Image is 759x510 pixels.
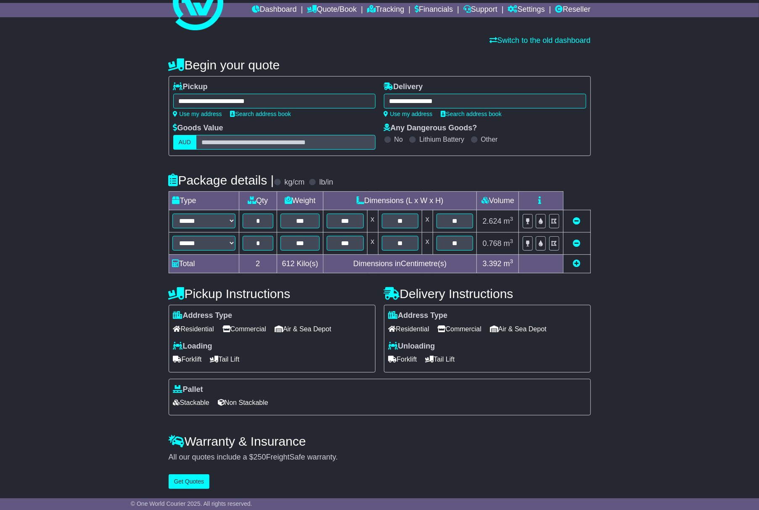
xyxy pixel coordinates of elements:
div: All our quotes include a $ FreightSafe warranty. [169,453,591,462]
a: Search address book [230,111,291,117]
a: Use my address [384,111,433,117]
label: Address Type [173,311,233,320]
td: x [367,233,378,255]
span: 612 [282,259,295,268]
label: Pallet [173,385,203,394]
h4: Pickup Instructions [169,287,376,301]
td: Total [169,255,239,273]
label: Other [481,135,498,143]
h4: Delivery Instructions [384,287,591,301]
span: m [504,259,513,268]
td: Volume [477,192,519,210]
h4: Package details | [169,173,274,187]
a: Quote/Book [307,3,357,17]
span: Tail Lift [426,353,455,366]
label: Pickup [173,82,208,92]
span: Residential [173,322,214,336]
span: Residential [389,322,429,336]
span: Forklift [173,353,202,366]
span: 0.768 [483,239,502,248]
span: © One World Courier 2025. All rights reserved. [131,500,252,507]
a: Switch to the old dashboard [489,36,590,45]
a: Reseller [555,3,590,17]
label: lb/in [319,178,333,187]
span: Commercial [438,322,481,336]
sup: 3 [510,258,513,264]
span: 250 [254,453,266,461]
td: x [367,210,378,233]
td: Kilo(s) [277,255,323,273]
sup: 3 [510,216,513,222]
button: Get Quotes [169,474,210,489]
sup: 3 [510,238,513,244]
label: AUD [173,135,197,150]
a: Settings [508,3,545,17]
td: Weight [277,192,323,210]
td: Dimensions (L x W x H) [323,192,477,210]
label: Unloading [389,342,435,351]
label: No [394,135,403,143]
label: Address Type [389,311,448,320]
span: Air & Sea Depot [490,322,547,336]
label: kg/cm [284,178,304,187]
label: Any Dangerous Goods? [384,124,477,133]
span: Stackable [173,396,209,409]
h4: Begin your quote [169,58,591,72]
span: Commercial [222,322,266,336]
td: Qty [239,192,277,210]
td: x [422,210,433,233]
span: 3.392 [483,259,502,268]
span: Non Stackable [218,396,268,409]
a: Use my address [173,111,222,117]
a: Remove this item [573,217,581,225]
td: x [422,233,433,255]
a: Remove this item [573,239,581,248]
td: Type [169,192,239,210]
span: m [504,239,513,248]
h4: Warranty & Insurance [169,434,591,448]
a: Add new item [573,259,581,268]
label: Lithium Battery [419,135,464,143]
a: Financials [415,3,453,17]
span: 2.624 [483,217,502,225]
a: Dashboard [252,3,297,17]
span: Tail Lift [210,353,240,366]
label: Goods Value [173,124,223,133]
span: Air & Sea Depot [275,322,331,336]
label: Loading [173,342,212,351]
span: m [504,217,513,225]
td: Dimensions in Centimetre(s) [323,255,477,273]
label: Delivery [384,82,423,92]
span: Forklift [389,353,417,366]
a: Tracking [367,3,404,17]
td: 2 [239,255,277,273]
a: Search address book [441,111,502,117]
a: Support [463,3,497,17]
